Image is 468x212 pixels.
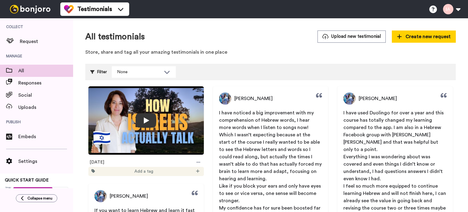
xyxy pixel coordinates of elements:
[18,158,73,165] span: Settings
[219,184,322,203] span: Like if you block your ears and only have eyes to see or vice versa, one sense will become stronger.
[134,168,153,174] span: Add a tag
[94,190,107,202] img: Profile Picture
[88,86,204,155] img: hqdefault.jpg
[18,67,73,74] span: All
[5,186,12,191] span: 71%
[85,49,456,56] p: Store, share and tag all your amazing testimonials in one place
[7,5,53,13] img: bj-logo-header-white.svg
[18,79,73,87] span: Responses
[343,92,356,105] img: Profile Picture
[5,178,49,182] span: QUICK START GUIDE
[359,95,397,102] span: [PERSON_NAME]
[18,133,73,140] span: Embeds
[27,196,52,201] span: Collapse menu
[90,158,194,167] div: [DATE]
[234,95,273,102] span: [PERSON_NAME]
[343,110,445,152] span: I have used Duolingo for over a year and this course has totally changed my learning compared to ...
[16,194,57,202] button: Collapse menu
[219,92,231,105] img: Profile Picture
[136,113,156,128] img: youtube-play.svg
[18,104,73,111] span: Uploads
[219,110,323,181] span: I have noticed a big improvement with my comprehension of Hebrew words, I hear more words when I ...
[110,192,148,200] span: [PERSON_NAME]
[117,69,161,75] div: None
[317,31,386,42] button: Upload new testimonial
[64,4,74,14] img: tm-color.svg
[397,33,451,40] span: Create new request
[90,66,107,78] div: Filter
[18,92,73,99] span: Social
[343,154,444,181] span: Everything I was wondering about was covered and even things I didn’t know or understand, I had q...
[85,32,145,41] h1: All testimonials
[77,5,112,13] span: Testimonials
[392,31,456,43] button: Create new request
[20,38,73,45] span: Request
